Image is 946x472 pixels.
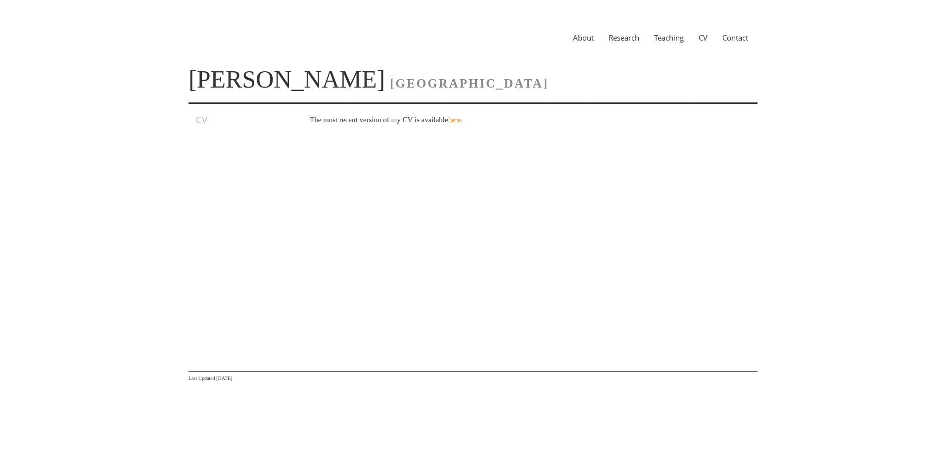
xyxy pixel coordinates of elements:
p: The most recent version of my CV is available . [310,114,737,126]
a: About [566,33,601,43]
a: CV [691,33,715,43]
a: [PERSON_NAME] [189,65,385,93]
a: Teaching [647,33,691,43]
a: Contact [715,33,756,43]
a: Research [601,33,647,43]
h3: CV [196,114,282,126]
span: Last Updated [DATE] [189,376,232,381]
span: [GEOGRAPHIC_DATA] [390,77,549,90]
a: here [448,116,461,124]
